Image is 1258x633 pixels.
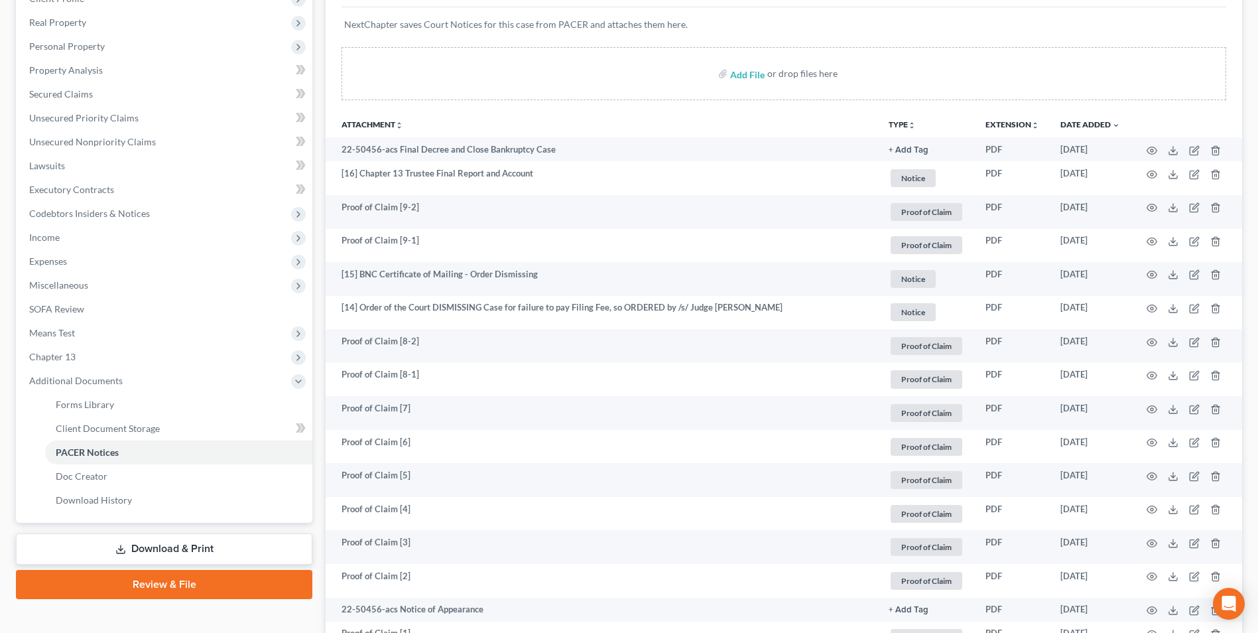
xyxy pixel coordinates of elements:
[1050,262,1131,296] td: [DATE]
[29,17,86,28] span: Real Property
[56,470,107,482] span: Doc Creator
[1060,119,1120,129] a: Date Added expand_more
[975,229,1050,263] td: PDF
[326,137,878,161] td: 22-50456-acs Final Decree and Close Bankruptcy Case
[1050,229,1131,263] td: [DATE]
[19,58,312,82] a: Property Analysis
[889,146,928,155] button: + Add Tag
[326,430,878,464] td: Proof of Claim [6]
[326,329,878,363] td: Proof of Claim [8-2]
[1050,463,1131,497] td: [DATE]
[29,351,76,362] span: Chapter 13
[56,399,114,410] span: Forms Library
[326,296,878,330] td: [14] Order of the Court DISMISSING Case for failure to pay Filing Fee, so ORDERED by /s/ Judge [P...
[342,119,403,129] a: Attachmentunfold_more
[16,533,312,565] a: Download & Print
[19,106,312,130] a: Unsecured Priority Claims
[975,363,1050,397] td: PDF
[975,195,1050,229] td: PDF
[29,232,60,243] span: Income
[19,178,312,202] a: Executory Contracts
[326,229,878,263] td: Proof of Claim [9-1]
[891,471,962,489] span: Proof of Claim
[975,530,1050,564] td: PDF
[908,121,916,129] i: unfold_more
[889,536,964,558] a: Proof of Claim
[1050,363,1131,397] td: [DATE]
[29,184,114,195] span: Executory Contracts
[889,469,964,491] a: Proof of Claim
[975,329,1050,363] td: PDF
[326,161,878,195] td: [16] Chapter 13 Trustee Final Report and Account
[889,234,964,256] a: Proof of Claim
[891,303,936,321] span: Notice
[975,137,1050,161] td: PDF
[889,143,964,156] a: + Add Tag
[889,301,964,323] a: Notice
[767,67,838,80] div: or drop files here
[19,297,312,321] a: SOFA Review
[344,18,1224,31] p: NextChapter saves Court Notices for this case from PACER and attaches them here.
[45,464,312,488] a: Doc Creator
[326,598,878,622] td: 22-50456-acs Notice of Appearance
[45,441,312,464] a: PACER Notices
[1050,497,1131,531] td: [DATE]
[29,160,65,171] span: Lawsuits
[985,119,1039,129] a: Extensionunfold_more
[975,430,1050,464] td: PDF
[1050,137,1131,161] td: [DATE]
[891,538,962,556] span: Proof of Claim
[326,262,878,296] td: [15] BNC Certificate of Mailing - Order Dismissing
[29,64,103,76] span: Property Analysis
[891,370,962,388] span: Proof of Claim
[29,88,93,100] span: Secured Claims
[29,303,84,315] span: SOFA Review
[975,463,1050,497] td: PDF
[891,438,962,456] span: Proof of Claim
[889,335,964,357] a: Proof of Claim
[1050,598,1131,622] td: [DATE]
[889,503,964,525] a: Proof of Claim
[975,262,1050,296] td: PDF
[889,606,928,614] button: + Add Tag
[29,255,67,267] span: Expenses
[889,368,964,390] a: Proof of Claim
[326,497,878,531] td: Proof of Claim [4]
[1050,530,1131,564] td: [DATE]
[1031,121,1039,129] i: unfold_more
[326,564,878,598] td: Proof of Claim [2]
[45,393,312,417] a: Forms Library
[889,167,964,189] a: Notice
[45,417,312,441] a: Client Document Storage
[891,572,962,590] span: Proof of Claim
[975,598,1050,622] td: PDF
[891,505,962,523] span: Proof of Claim
[889,268,964,290] a: Notice
[29,40,105,52] span: Personal Property
[889,201,964,223] a: Proof of Claim
[56,423,160,434] span: Client Document Storage
[45,488,312,512] a: Download History
[975,497,1050,531] td: PDF
[326,530,878,564] td: Proof of Claim [3]
[29,279,88,291] span: Miscellaneous
[975,564,1050,598] td: PDF
[1050,430,1131,464] td: [DATE]
[975,161,1050,195] td: PDF
[29,136,156,147] span: Unsecured Nonpriority Claims
[1050,161,1131,195] td: [DATE]
[1050,195,1131,229] td: [DATE]
[889,402,964,424] a: Proof of Claim
[1050,296,1131,330] td: [DATE]
[19,130,312,154] a: Unsecured Nonpriority Claims
[1213,588,1245,620] div: Open Intercom Messenger
[891,169,936,187] span: Notice
[975,396,1050,430] td: PDF
[16,570,312,599] a: Review & File
[19,82,312,106] a: Secured Claims
[56,447,119,458] span: PACER Notices
[889,436,964,458] a: Proof of Claim
[29,208,150,219] span: Codebtors Insiders & Notices
[1112,121,1120,129] i: expand_more
[891,236,962,254] span: Proof of Claim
